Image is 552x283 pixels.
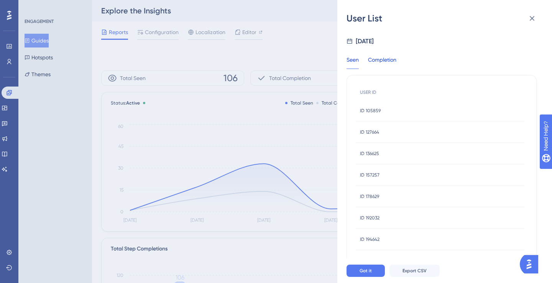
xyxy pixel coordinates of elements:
span: ID 157257 [360,172,379,178]
span: Need Help? [18,2,48,11]
span: Export CSV [402,268,427,274]
span: ID 127664 [360,129,379,135]
span: Got it [360,268,372,274]
span: ID 178629 [360,193,379,200]
span: USER ID [360,89,376,95]
div: Seen [347,55,359,69]
span: ID 194642 [360,236,379,242]
span: ID 196521 [360,258,378,264]
span: ID 105859 [360,108,381,114]
div: User List [347,12,543,25]
iframe: UserGuiding AI Assistant Launcher [520,253,543,276]
button: Export CSV [389,265,440,277]
span: ID 192032 [360,215,379,221]
span: ID 136625 [360,150,379,157]
div: Completion [368,55,396,69]
div: [DATE] [356,37,374,46]
button: Got it [347,265,385,277]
